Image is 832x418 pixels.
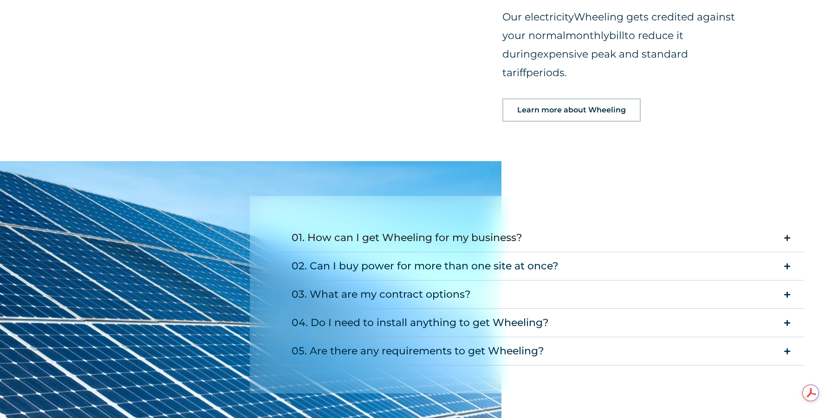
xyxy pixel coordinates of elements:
summary: 02. Can I buy power for more than one site at once? [278,252,804,281]
span: Our electricity [502,11,574,23]
summary: 01. How can I get Wheeling for my business? [278,224,804,252]
div: 04. Do I need to install anything to get Wheeling? [292,313,549,332]
div: 02. Can I buy power for more than one site at once? [292,257,559,275]
a: Learn more about Wheeling [502,98,641,122]
summary: 05. Are there any requirements to get Wheeling? [278,337,804,366]
div: 01. How can I get Wheeling for my business? [292,229,522,247]
span: Wheeling gets credited against your normal [502,11,735,42]
summary: 04. Do I need to install anything to get Wheeling? [278,309,804,337]
span: monthly [565,29,609,42]
div: Accordion. Open links with Enter or Space, close with Escape, and navigate with Arrow Keys [278,224,804,366]
div: 05. Are there any requirements to get Wheeling? [292,342,544,360]
span: to reduce it during [502,29,683,60]
summary: 03. What are my contract options? [278,281,804,309]
span: expensive peak and standard tariff [502,48,688,79]
span: bill [609,29,624,42]
span: Learn more about Wheeling [517,106,626,114]
span: periods. [526,66,567,79]
div: 03. What are my contract options? [292,285,471,304]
